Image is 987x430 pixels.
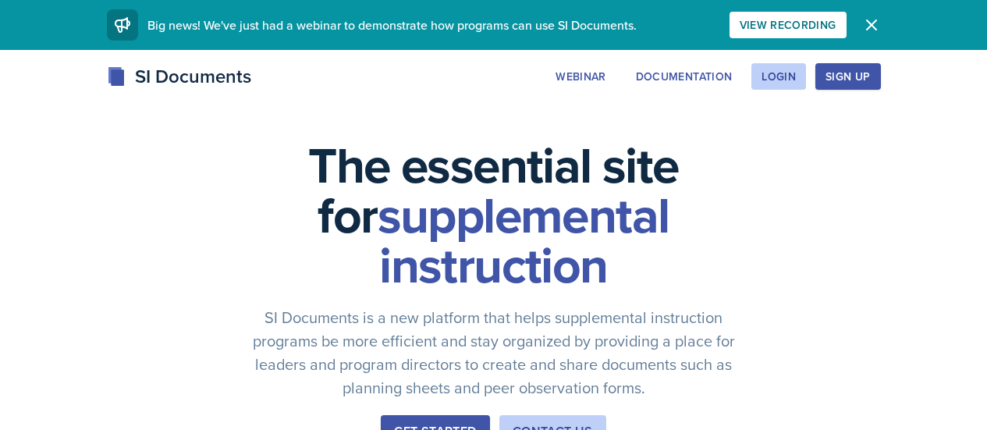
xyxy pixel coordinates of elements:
div: Documentation [636,70,733,83]
div: Sign Up [825,70,870,83]
button: Webinar [545,63,616,90]
div: Webinar [556,70,605,83]
button: View Recording [730,12,847,38]
button: Login [751,63,806,90]
button: Sign Up [815,63,880,90]
span: Big news! We've just had a webinar to demonstrate how programs can use SI Documents. [147,16,637,34]
div: SI Documents [107,62,251,91]
div: View Recording [740,19,836,31]
button: Documentation [626,63,743,90]
div: Login [762,70,796,83]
